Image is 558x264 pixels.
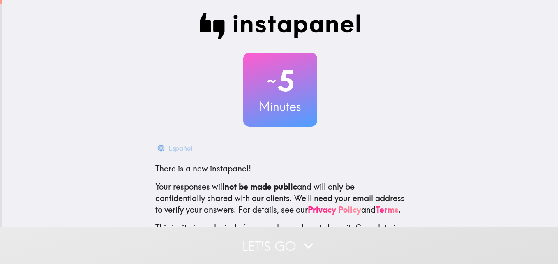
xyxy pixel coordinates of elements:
[168,142,192,154] div: Español
[376,204,399,215] a: Terms
[200,13,361,39] img: Instapanel
[243,64,317,98] h2: 5
[155,222,405,245] p: This invite is exclusively for you, please do not share it. Complete it soon because spots are li...
[243,98,317,115] h3: Minutes
[155,140,196,156] button: Español
[266,69,277,93] span: ~
[308,204,361,215] a: Privacy Policy
[155,163,251,174] span: There is a new instapanel!
[224,181,297,192] b: not be made public
[155,181,405,215] p: Your responses will and will only be confidentially shared with our clients. We'll need your emai...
